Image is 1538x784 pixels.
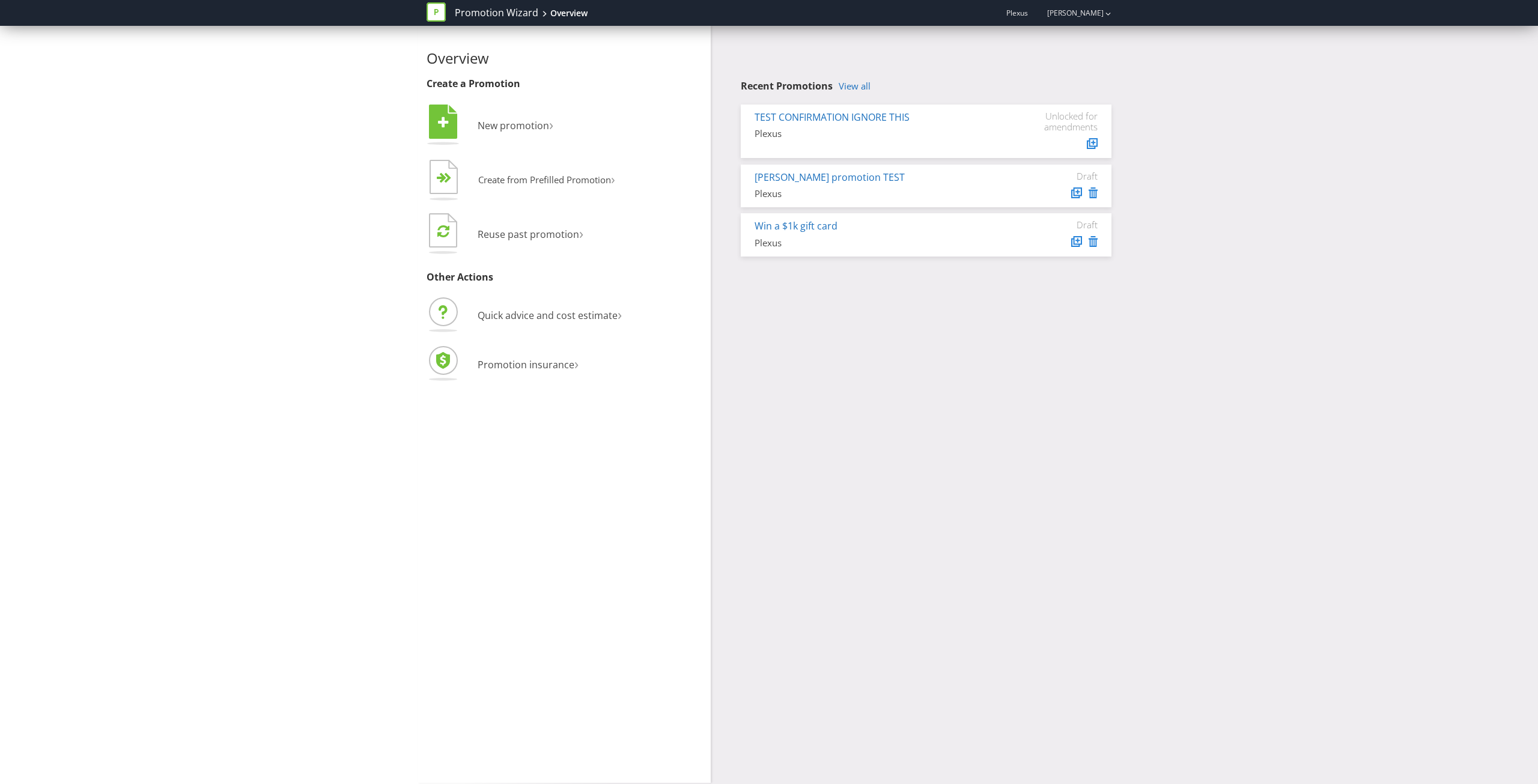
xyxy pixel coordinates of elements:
[611,169,615,188] span: ›
[1035,8,1104,18] a: [PERSON_NAME]
[427,157,616,205] button: Create from Prefilled Promotion›
[427,309,622,322] a: Quick advice and cost estimate›
[755,171,905,184] a: [PERSON_NAME] promotion TEST
[478,309,618,322] span: Quick advice and cost estimate
[478,228,579,241] span: Reuse past promotion
[741,79,833,93] span: Recent Promotions
[478,358,574,371] span: Promotion insurance
[1026,219,1098,230] div: Draft
[478,174,611,186] span: Create from Prefilled Promotion
[444,172,452,184] tspan: 
[437,224,449,238] tspan: 
[1026,111,1098,132] div: Unlocked for amendments
[755,237,1008,249] div: Plexus
[755,219,837,232] a: Win a $1k gift card
[427,79,702,90] h3: Create a Promotion
[549,114,553,134] span: ›
[1006,8,1028,18] span: Plexus
[427,50,702,66] h2: Overview
[1026,171,1098,181] div: Draft
[455,6,538,20] a: Promotion Wizard
[478,119,549,132] span: New promotion
[755,111,910,124] a: TEST CONFIRMATION IGNORE THIS
[427,358,579,371] a: Promotion insurance›
[438,116,449,129] tspan: 
[579,223,583,243] span: ›
[550,7,588,19] div: Overview
[574,353,579,373] span: ›
[755,187,1008,200] div: Plexus
[755,127,1008,140] div: Plexus
[618,304,622,324] span: ›
[427,272,702,283] h3: Other Actions
[839,81,871,91] a: View all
